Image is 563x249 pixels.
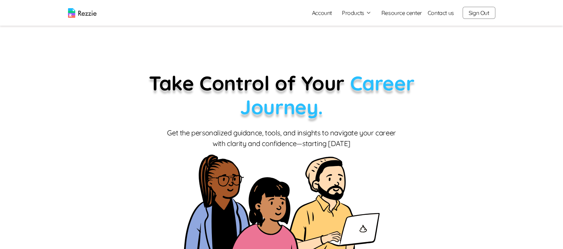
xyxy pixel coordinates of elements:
p: Get the personalized guidance, tools, and insights to navigate your career with clarity and confi... [166,128,397,149]
button: Sign Out [463,7,495,19]
button: Products [342,9,371,17]
a: Resource center [381,9,422,17]
a: Account [306,6,338,20]
span: Career Journey. [240,71,414,119]
a: Contact us [428,9,454,17]
img: logo [68,8,97,18]
p: Take Control of Your [113,71,451,119]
